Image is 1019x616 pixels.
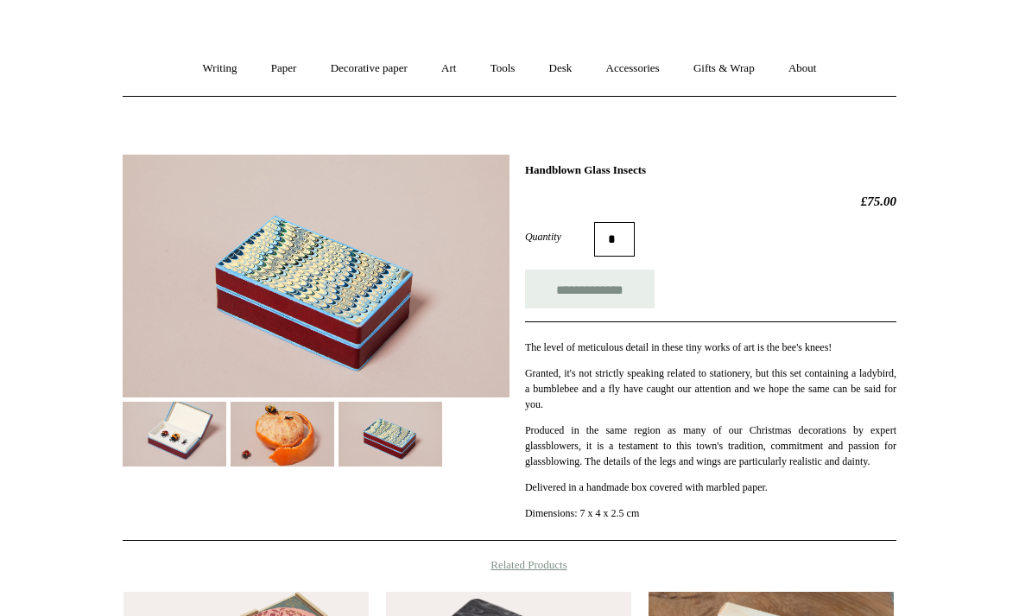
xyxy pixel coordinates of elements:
a: Tools [475,46,531,92]
a: Accessories [591,46,675,92]
a: Desk [534,46,588,92]
label: Quantity [525,229,594,244]
h4: Related Products [78,558,941,572]
a: Decorative paper [315,46,423,92]
img: Handblown Glass Insects [231,402,334,467]
p: Delivered in a handmade box covered with marbled paper. [525,479,896,495]
a: Writing [187,46,253,92]
p: Dimensions: 7 x 4 x 2.5 cm [525,505,896,521]
a: Art [426,46,472,92]
img: Handblown Glass Insects [123,402,226,467]
p: Produced in the same region as many of our Christmas decorations by expert glassblowers, it is a ... [525,422,896,469]
a: About [773,46,832,92]
a: Paper [256,46,313,92]
a: Gifts & Wrap [678,46,770,92]
h1: Handblown Glass Insects [525,163,896,177]
p: The level of meticulous detail in these tiny works of art is the bee's knees! [525,340,896,355]
p: Granted, it's not strictly speaking related to stationery, but this set containing a ladybird, a ... [525,365,896,412]
img: Handblown Glass Insects [339,402,442,467]
h2: £75.00 [525,194,896,209]
img: Handblown Glass Insects [123,155,509,397]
